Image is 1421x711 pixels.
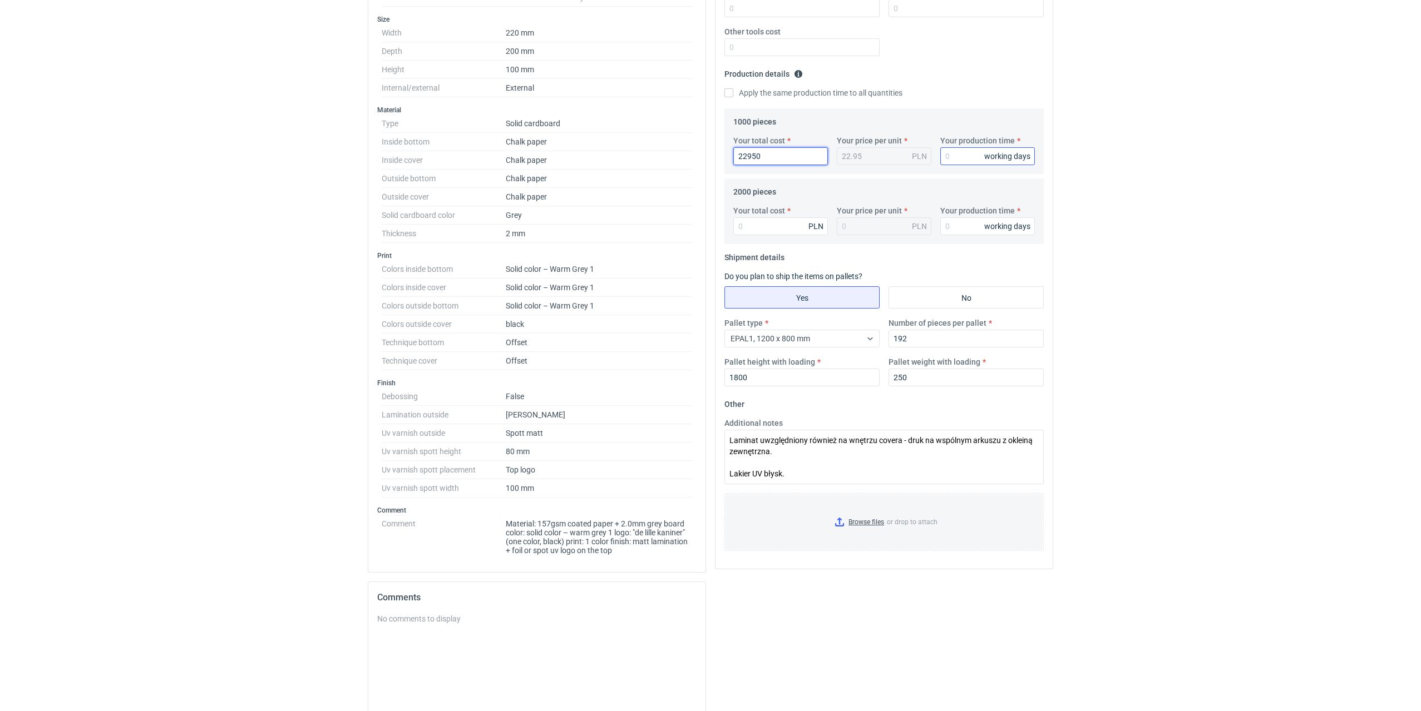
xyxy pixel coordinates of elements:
legend: Production details [724,65,803,78]
label: Pallet weight with loading [889,356,980,367]
input: 0 [889,369,1044,386]
label: Yes [724,286,880,309]
dt: Technique bottom [382,334,506,352]
dt: Uv varnish spott height [382,442,506,461]
h3: Size [377,15,697,24]
dt: Outside bottom [382,170,506,188]
legend: 2000 pieces [733,183,776,196]
dt: Solid cardboard color [382,206,506,225]
legend: Shipment details [724,248,784,262]
dd: Offset [506,352,692,370]
label: Pallet type [724,317,763,329]
dt: Colors inside cover [382,279,506,297]
dt: Uv varnish spott width [382,479,506,498]
dd: 220 mm [506,24,692,42]
dd: Grey [506,206,692,225]
dd: Solid color – Warm Grey 1 [506,260,692,279]
dd: Chalk paper [506,188,692,206]
dd: Spott matt [506,424,692,442]
label: Additional notes [724,417,783,429]
dd: 80 mm [506,442,692,461]
dt: Depth [382,42,506,61]
dt: Thickness [382,225,506,243]
div: working days [984,221,1030,232]
label: Your production time [940,205,1015,216]
dd: 2 mm [506,225,692,243]
input: 0 [889,330,1044,347]
dt: Inside cover [382,151,506,170]
dd: Top logo [506,461,692,479]
label: Your production time [940,135,1015,146]
dd: black [506,315,692,334]
legend: Other [724,395,744,409]
div: PLN [808,221,823,232]
label: Your total cost [733,135,785,146]
dt: Inside bottom [382,133,506,151]
label: Apply the same production time to all quantities [724,87,902,98]
label: or drop to attach [725,494,1043,550]
dt: Colors inside bottom [382,260,506,279]
dt: Technique cover [382,352,506,370]
dt: Comment [382,515,506,555]
input: 0 [724,38,880,56]
input: 0 [724,369,880,386]
dd: False [506,387,692,406]
dd: Chalk paper [506,170,692,188]
dd: 100 mm [506,479,692,498]
dd: Solid cardboard [506,115,692,133]
dt: Debossing [382,387,506,406]
dd: Material: 157gsm coated paper + 2.0mm grey board color: solid color – warm grey 1 logo: "de lille... [506,515,692,555]
h3: Comment [377,506,697,515]
dd: Solid color – Warm Grey 1 [506,297,692,315]
label: Do you plan to ship the items on pallets? [724,272,862,281]
textarea: Laminat uwzględniony również na wnętrzu covera - druk na wspólnym arkuszu z okleiną zewnętrzna. L... [724,430,1044,484]
dd: Offset [506,334,692,352]
dt: Height [382,61,506,79]
div: working days [984,151,1030,162]
input: 0 [940,217,1035,235]
label: No [889,286,1044,309]
dt: Lamination outside [382,406,506,424]
dd: External [506,79,692,97]
label: Pallet height with loading [724,356,815,367]
h3: Finish [377,379,697,387]
input: 0 [733,217,828,235]
dt: Colors outside bottom [382,297,506,315]
div: No comments to display [377,613,697,624]
label: Your total cost [733,205,785,216]
input: 0 [733,147,828,165]
dd: 200 mm [506,42,692,61]
h3: Material [377,106,697,115]
dd: [PERSON_NAME] [506,406,692,424]
dt: Uv varnish spott placement [382,461,506,479]
dt: Width [382,24,506,42]
dd: Solid color – Warm Grey 1 [506,279,692,297]
h3: Print [377,251,697,260]
label: Your price per unit [837,205,902,216]
dd: Chalk paper [506,151,692,170]
dd: 100 mm [506,61,692,79]
label: Your price per unit [837,135,902,146]
input: 0 [940,147,1035,165]
dt: Type [382,115,506,133]
label: Number of pieces per pallet [889,317,986,329]
dt: Internal/external [382,79,506,97]
legend: 1000 pieces [733,113,776,126]
div: PLN [912,151,927,162]
dt: Uv varnish outside [382,424,506,442]
dt: Outside cover [382,188,506,206]
h2: Comments [377,591,697,604]
div: PLN [912,221,927,232]
label: Other tools cost [724,26,781,37]
dd: Chalk paper [506,133,692,151]
dt: Colors outside cover [382,315,506,334]
span: EPAL1, 1200 x 800 mm [731,334,810,343]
